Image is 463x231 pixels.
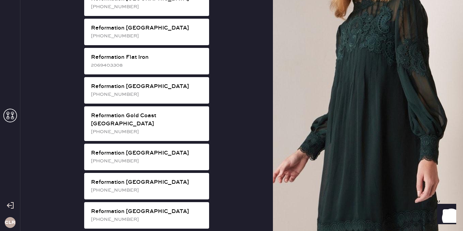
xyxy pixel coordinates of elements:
div: [PHONE_NUMBER] [91,3,204,11]
div: [PHONE_NUMBER] [91,128,204,136]
div: [PHONE_NUMBER] [91,216,204,223]
div: [PHONE_NUMBER] [91,91,204,98]
div: Reformation [GEOGRAPHIC_DATA] [91,208,204,216]
div: Reformation [GEOGRAPHIC_DATA] [91,149,204,157]
div: Reformation [GEOGRAPHIC_DATA] [91,83,204,91]
div: Reformation Flat Iron [91,53,204,61]
div: 2069403308 [91,61,204,69]
iframe: Front Chat [431,200,460,230]
div: Reformation [GEOGRAPHIC_DATA] [91,178,204,186]
h3: CLR [5,220,15,225]
div: [PHONE_NUMBER] [91,186,204,194]
div: [PHONE_NUMBER] [91,32,204,40]
div: Reformation Gold Coast [GEOGRAPHIC_DATA] [91,112,204,128]
div: Reformation [GEOGRAPHIC_DATA] [91,24,204,32]
div: [PHONE_NUMBER] [91,157,204,165]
